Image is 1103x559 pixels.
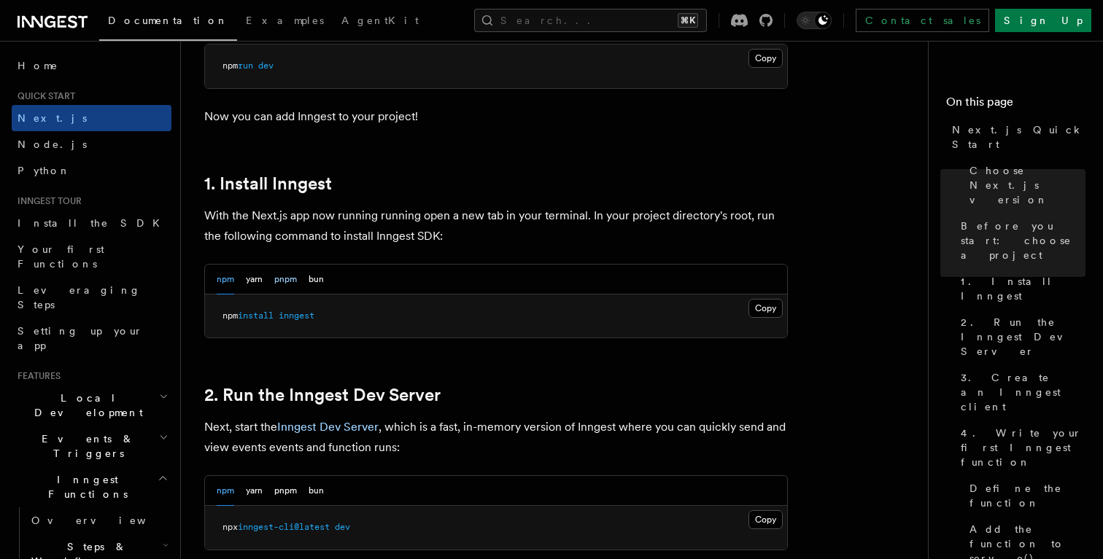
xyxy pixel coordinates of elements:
[18,58,58,73] span: Home
[961,274,1085,303] span: 1. Install Inngest
[238,60,253,71] span: run
[238,522,330,532] span: inngest-cli@latest
[961,315,1085,359] span: 2. Run the Inngest Dev Server
[12,105,171,131] a: Next.js
[970,481,1085,510] span: Define the function
[748,510,783,529] button: Copy
[26,507,171,533] a: Overview
[222,60,238,71] span: npm
[952,122,1085,152] span: Next.js Quick Start
[12,391,159,420] span: Local Development
[204,206,788,246] p: With the Next.js app now running running open a new tab in your terminal. In your project directo...
[238,310,274,321] span: install
[222,310,238,321] span: npm
[18,284,141,310] span: Leveraging Steps
[246,15,324,26] span: Examples
[12,472,158,501] span: Inngest Functions
[12,210,171,236] a: Install the SDK
[274,476,297,506] button: pnpm
[341,15,419,26] span: AgentKit
[335,522,350,532] span: dev
[955,420,1085,475] a: 4. Write your first Inngest function
[856,9,989,32] a: Contact sales
[12,370,61,382] span: Features
[961,426,1085,469] span: 4. Write your first Inngest function
[12,52,171,79] a: Home
[12,318,171,359] a: Setting up your app
[31,515,182,526] span: Overview
[204,173,332,194] a: 1. Install Inngest
[797,12,832,29] button: Toggle dark mode
[18,243,104,270] span: Your first Functions
[995,9,1091,32] a: Sign Up
[108,15,228,26] span: Documentation
[258,60,274,71] span: dev
[237,4,333,39] a: Examples
[748,49,783,68] button: Copy
[12,195,82,207] span: Inngest tour
[222,522,238,532] span: npx
[99,4,237,41] a: Documentation
[961,370,1085,414] span: 3. Create an Inngest client
[18,165,71,176] span: Python
[12,131,171,157] a: Node.js
[946,117,1085,157] a: Next.js Quick Start
[961,219,1085,262] span: Before you start: choose a project
[12,385,171,426] button: Local Development
[955,364,1085,420] a: 3. Create an Inngest client
[946,93,1085,117] h4: On this page
[964,157,1085,213] a: Choose Next.js version
[274,265,297,294] button: pnpm
[333,4,427,39] a: AgentKit
[246,476,263,506] button: yarn
[12,90,75,102] span: Quick start
[678,13,698,28] kbd: ⌘K
[748,299,783,318] button: Copy
[955,268,1085,309] a: 1. Install Inngest
[955,213,1085,268] a: Before you start: choose a project
[18,138,87,150] span: Node.js
[279,310,314,321] span: inngest
[970,163,1085,207] span: Choose Next.js version
[277,420,379,434] a: Inngest Dev Server
[12,236,171,277] a: Your first Functions
[18,112,87,124] span: Next.js
[217,265,234,294] button: npm
[955,309,1085,364] a: 2. Run the Inngest Dev Server
[474,9,707,32] button: Search...⌘K
[309,265,324,294] button: bun
[246,265,263,294] button: yarn
[18,217,169,229] span: Install the SDK
[204,385,441,405] a: 2. Run the Inngest Dev Server
[309,476,324,506] button: bun
[217,476,234,506] button: npm
[204,106,788,127] p: Now you can add Inngest to your project!
[18,325,143,351] span: Setting up your app
[204,417,788,458] p: Next, start the , which is a fast, in-memory version of Inngest where you can quickly send and vi...
[12,277,171,318] a: Leveraging Steps
[964,475,1085,516] a: Define the function
[12,431,159,461] span: Events & Triggers
[12,157,171,184] a: Python
[12,466,171,507] button: Inngest Functions
[12,426,171,466] button: Events & Triggers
